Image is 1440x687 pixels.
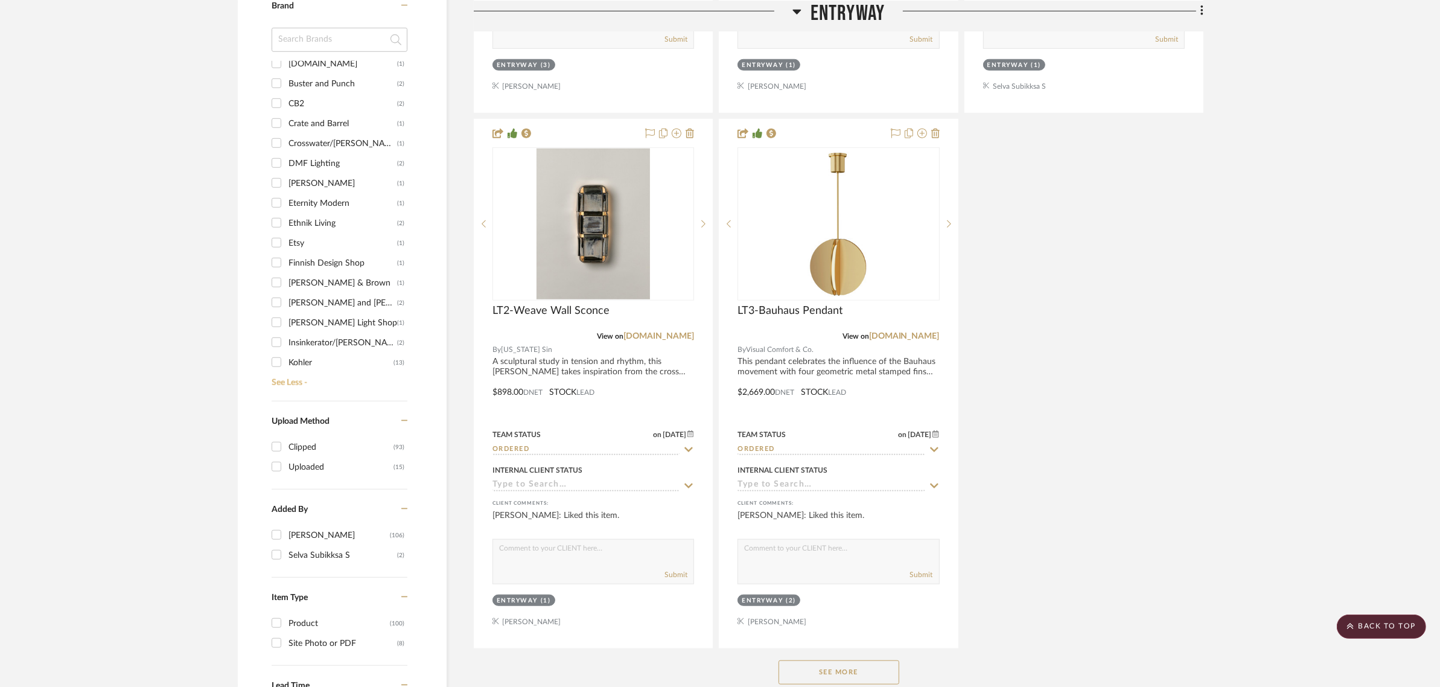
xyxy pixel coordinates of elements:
div: Kohler [288,353,393,372]
button: Submit [910,569,933,580]
div: (1) [397,234,404,253]
div: Clipped [288,438,393,457]
img: LT2-Weave Wall Sconce [537,149,650,299]
div: (2) [397,74,404,94]
div: Insinkerator/[PERSON_NAME] Supply [288,333,397,353]
input: Type to Search… [492,480,680,491]
div: (1) [397,134,404,153]
input: Type to Search… [738,480,925,491]
div: Entryway [497,61,538,70]
div: (8) [397,634,404,653]
div: (1) [397,273,404,293]
div: [PERSON_NAME] and [PERSON_NAME] [288,293,397,313]
div: Buster and Punch [288,74,397,94]
span: View on [597,333,623,340]
div: (2) [786,596,796,606]
span: LT2-Weave Wall Sconce [492,304,610,318]
div: DMF Lighting [288,154,397,173]
span: By [738,344,746,356]
button: Submit [1155,34,1178,45]
div: Team Status [492,429,541,440]
scroll-to-top-button: BACK TO TOP [1337,615,1426,639]
a: [DOMAIN_NAME] [623,332,694,340]
div: (1) [397,174,404,193]
div: [PERSON_NAME]: Liked this item. [492,510,694,534]
div: Site Photo or PDF [288,634,397,653]
div: [PERSON_NAME] & Brown [288,273,397,293]
div: (15) [393,458,404,477]
div: (2) [397,293,404,313]
div: (93) [393,438,404,457]
span: Upload Method [272,417,330,426]
span: LT3-Bauhaus Pendant [738,304,843,318]
div: Finnish Design Shop [288,254,397,273]
div: Etsy [288,234,397,253]
span: Brand [272,2,294,10]
span: Added By [272,505,308,514]
span: [DATE] [661,430,687,439]
div: CB2 [288,94,397,113]
div: (2) [397,333,404,353]
div: Internal Client Status [738,465,827,476]
div: Entryway [497,596,538,606]
div: Product [288,614,390,633]
span: Item Type [272,593,308,602]
span: [US_STATE] Sin [501,344,552,356]
div: (1) [541,596,551,606]
a: See Less - [269,369,407,388]
div: (1) [397,194,404,213]
button: Submit [910,34,933,45]
div: (2) [397,154,404,173]
span: By [492,344,501,356]
div: Uploaded [288,458,393,477]
button: Submit [664,569,687,580]
img: LT3-Bauhaus Pendant [763,149,914,299]
div: (13) [393,353,404,372]
div: [PERSON_NAME] [288,526,390,545]
input: Search Brands [272,28,407,52]
div: (1) [397,54,404,74]
div: Ethnik Living [288,214,397,233]
div: Eternity Modern [288,194,397,213]
input: Type to Search… [492,444,680,456]
div: (1) [397,313,404,333]
div: (106) [390,526,404,545]
span: View on [843,333,869,340]
div: (2) [397,214,404,233]
div: (3) [541,61,551,70]
div: [PERSON_NAME] [288,174,397,193]
div: (2) [397,546,404,565]
span: [DATE] [906,430,932,439]
div: Crate and Barrel [288,114,397,133]
div: Internal Client Status [492,465,582,476]
span: on [653,431,661,438]
div: Entryway [742,596,783,606]
div: [PERSON_NAME] Light Shop [288,313,397,333]
input: Type to Search… [738,444,925,456]
div: (1) [1031,61,1042,70]
button: Submit [664,34,687,45]
div: [PERSON_NAME]: Liked this item. [738,510,939,534]
span: on [898,431,906,438]
div: (1) [397,254,404,273]
div: Selva Subikksa S [288,546,397,565]
div: Crosswater/[PERSON_NAME] Supply [288,134,397,153]
div: Entryway [987,61,1028,70]
div: (100) [390,614,404,633]
div: (1) [397,114,404,133]
a: [DOMAIN_NAME] [869,332,940,340]
div: Entryway [742,61,783,70]
span: Visual Comfort & Co. [746,344,814,356]
div: (2) [397,94,404,113]
div: Team Status [738,429,786,440]
div: [DOMAIN_NAME] [288,54,397,74]
div: (1) [786,61,796,70]
button: See More [779,660,899,685]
